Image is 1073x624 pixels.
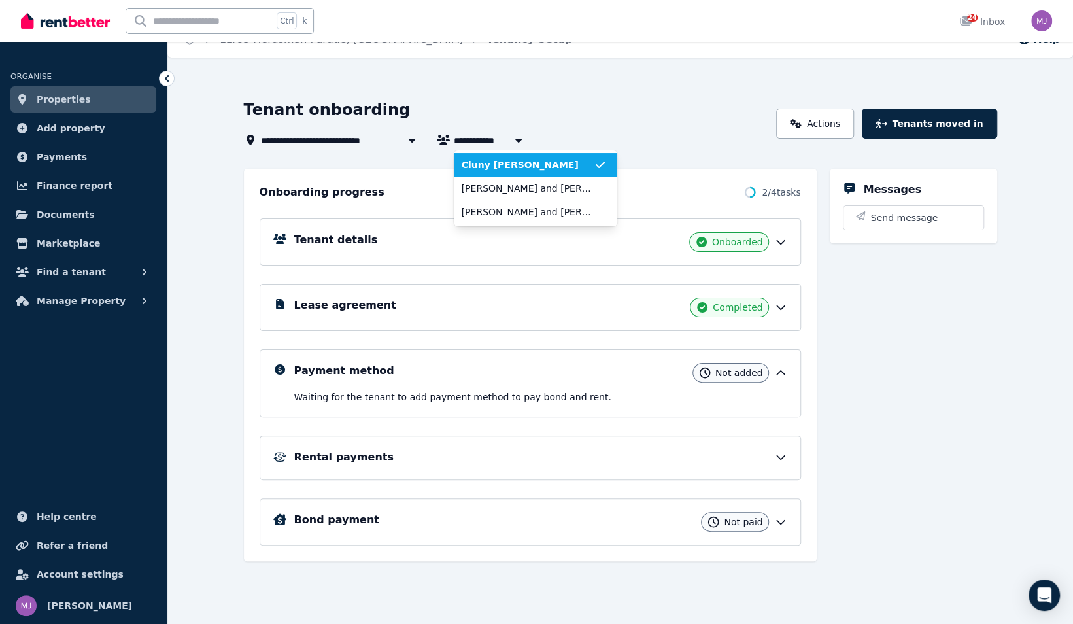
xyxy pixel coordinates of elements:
[37,538,108,553] span: Refer a friend
[294,512,379,528] h5: Bond payment
[10,259,156,285] button: Find a tenant
[10,173,156,199] a: Finance report
[843,206,983,230] button: Send message
[864,182,921,198] h5: Messages
[724,515,762,529] span: Not paid
[16,595,37,616] img: Michelle Johnston
[462,205,594,218] span: [PERSON_NAME] and [PERSON_NAME]
[10,201,156,228] a: Documents
[10,115,156,141] a: Add property
[294,232,378,248] h5: Tenant details
[302,16,307,26] span: k
[37,120,105,136] span: Add property
[37,235,100,251] span: Marketplace
[260,184,384,200] h2: Onboarding progress
[713,301,762,314] span: Completed
[37,509,97,525] span: Help centre
[37,293,126,309] span: Manage Property
[1029,580,1060,611] div: Open Intercom Messenger
[10,86,156,113] a: Properties
[37,178,112,194] span: Finance report
[37,149,87,165] span: Payments
[871,211,938,224] span: Send message
[294,449,394,465] h5: Rental payments
[244,99,411,120] h1: Tenant onboarding
[10,504,156,530] a: Help centre
[10,532,156,559] a: Refer a friend
[294,390,787,404] p: Waiting for the tenant to add payment method to pay bond and rent .
[1031,10,1052,31] img: Michelle Johnston
[462,182,594,195] span: [PERSON_NAME] and [PERSON_NAME]
[462,158,594,171] span: Cluny [PERSON_NAME]
[37,92,91,107] span: Properties
[37,207,95,222] span: Documents
[47,598,132,614] span: [PERSON_NAME]
[273,452,286,462] img: Rental Payments
[277,12,297,29] span: Ctrl
[959,15,1005,28] div: Inbox
[10,288,156,314] button: Manage Property
[273,513,286,525] img: Bond Details
[294,363,394,379] h5: Payment method
[10,144,156,170] a: Payments
[10,230,156,256] a: Marketplace
[37,264,106,280] span: Find a tenant
[776,109,854,139] a: Actions
[862,109,996,139] button: Tenants moved in
[712,235,763,249] span: Onboarded
[762,186,800,199] span: 2 / 4 tasks
[37,566,124,582] span: Account settings
[294,298,396,313] h5: Lease agreement
[10,561,156,587] a: Account settings
[21,11,110,31] img: RentBetter
[715,366,763,379] span: Not added
[967,14,978,22] span: 24
[10,72,52,81] span: ORGANISE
